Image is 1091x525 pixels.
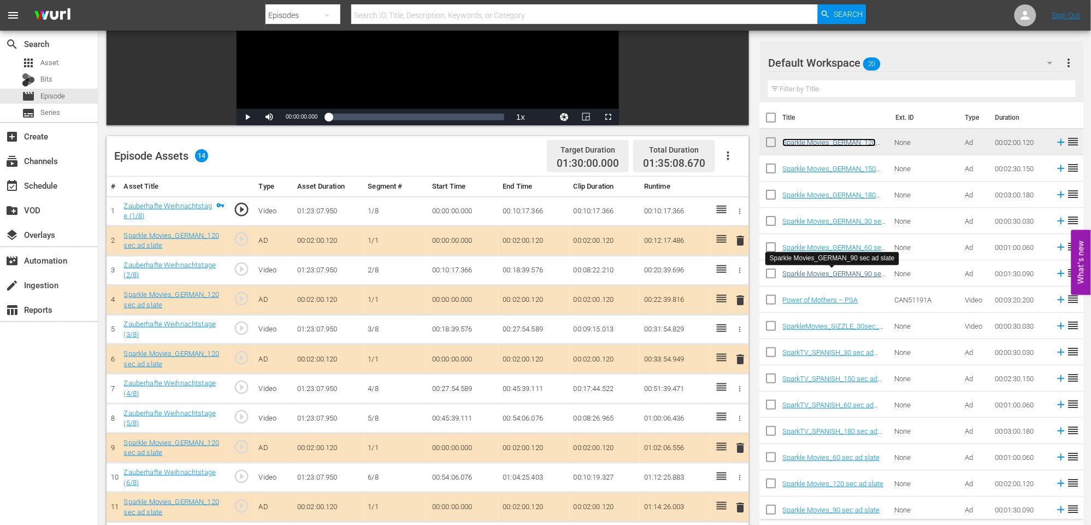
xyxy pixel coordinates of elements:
button: Playback Rate [510,109,532,125]
td: 00:12:17.486 [640,226,710,255]
td: Video [255,404,293,433]
td: 6/8 [364,463,428,492]
td: 00:00:30.030 [991,313,1051,339]
td: 00:03:00.180 [991,418,1051,444]
a: Sparkle Movies_GERMAN_180 sec ad slate [783,191,881,207]
button: Search [818,4,866,24]
span: more_vert [1063,56,1076,69]
span: 01:35:08.670 [643,157,705,170]
td: 00:00:00.000 [428,226,498,255]
td: 00:08:26.965 [569,404,640,433]
a: Zauberhafte Weihnachtstage (3/8) [124,320,216,339]
span: Channels [5,155,19,168]
td: 00:02:30.150 [991,365,1051,392]
td: 00:10:17.366 [428,255,498,285]
span: menu [7,9,20,22]
span: reorder [1068,240,1081,253]
a: Zauberhafte Weihnachtstage (2/8) [124,261,216,279]
td: Video [961,287,991,313]
span: reorder [1068,135,1081,148]
td: 00:02:00.120 [569,345,640,374]
img: ans4CAIJ8jUAAAAAAAAAAAAAAAAAAAAAAAAgQb4GAAAAAAAAAAAAAAAAAAAAAAAAJMjXAAAAAAAAAAAAAAAAAAAAAAAAgAT5G... [26,3,79,28]
span: Episode [40,91,65,102]
td: Ad [961,444,991,470]
th: Clip Duration [569,177,640,197]
span: delete [734,353,747,366]
td: 1/1 [364,493,428,522]
span: reorder [1068,476,1081,489]
td: 00:03:00.180 [991,182,1051,208]
td: 01:02:06.556 [640,433,710,463]
svg: Add to Episode [1055,451,1068,463]
td: 00:01:00.060 [991,234,1051,260]
span: 20 [864,52,881,75]
td: 1/1 [364,226,428,255]
a: Sparkle Movies_GERMAN_120 sec ad slate [124,498,219,516]
svg: Add to Episode [1055,320,1068,332]
td: 00:02:00.120 [293,285,363,315]
th: Runtime [640,177,710,197]
td: 00:10:17.366 [640,196,710,226]
span: reorder [1068,503,1081,516]
button: delete [734,292,747,308]
td: 00:01:00.060 [991,444,1051,470]
th: Asset Duration [293,177,363,197]
span: Ingestion [5,279,19,292]
span: play_circle_outline [234,468,250,485]
a: Sparkle Movies_GERMAN_90 sec ad slate [783,270,886,286]
span: 01:30:00.000 [557,157,619,170]
span: Series [22,107,35,120]
td: 00:31:54.829 [640,315,710,345]
td: 8 [107,404,120,433]
td: 01:14:26.003 [640,493,710,522]
td: 00:00:00.000 [428,433,498,463]
span: Search [5,38,19,51]
th: Title [783,102,889,133]
td: 1/1 [364,433,428,463]
span: Schedule [5,179,19,192]
button: Open Feedback Widget [1071,230,1091,295]
th: Type [959,102,989,133]
td: 00:20:39.696 [640,255,710,285]
td: 00:02:00.120 [293,345,363,374]
div: Sparkle Movies_GERMAN_90 sec ad slate [770,254,895,263]
td: 00:10:19.327 [569,463,640,492]
svg: Add to Episode [1055,399,1068,411]
td: 00:02:00.120 [499,493,569,522]
td: 01:23:07.950 [293,463,363,492]
td: AD [255,285,293,315]
th: Asset Title [120,177,229,197]
td: Video [255,255,293,285]
td: 3/8 [364,315,428,345]
span: Automation [5,254,19,267]
td: 00:10:17.366 [499,196,569,226]
td: 4/8 [364,374,428,404]
td: None [891,497,960,523]
span: play_circle_outline [234,320,250,336]
a: Zauberhafte Weihnachtstage (6/8) [124,468,216,487]
span: Overlays [5,229,19,242]
span: VOD [5,204,19,217]
span: reorder [1068,450,1081,463]
a: Zauberhafte Weihnachtstage (5/8) [124,409,216,428]
span: play_circle_outline [234,290,250,307]
td: 5/8 [364,404,428,433]
svg: Add to Episode [1055,162,1068,174]
a: Sparkle Movies_120 sec ad slate [783,480,884,488]
td: Ad [961,155,991,182]
a: Sparkle Movies_GERMAN_120 sec ad slate [124,439,219,457]
td: 01:23:07.950 [293,315,363,345]
svg: Add to Episode [1055,241,1068,253]
th: Duration [989,102,1054,133]
span: play_circle_outline [234,201,250,218]
div: Total Duration [643,142,705,157]
td: Video [255,315,293,345]
a: Sparkle Movies_GERMAN_150 sec ad slate [783,165,881,181]
td: 00:09:15.013 [569,315,640,345]
td: Ad [961,365,991,392]
td: 00:02:00.120 [499,433,569,463]
td: None [891,208,960,234]
td: 00:00:00.000 [428,345,498,374]
a: Power of Mothers – PSA [783,296,858,304]
td: 01:12:25.883 [640,463,710,492]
